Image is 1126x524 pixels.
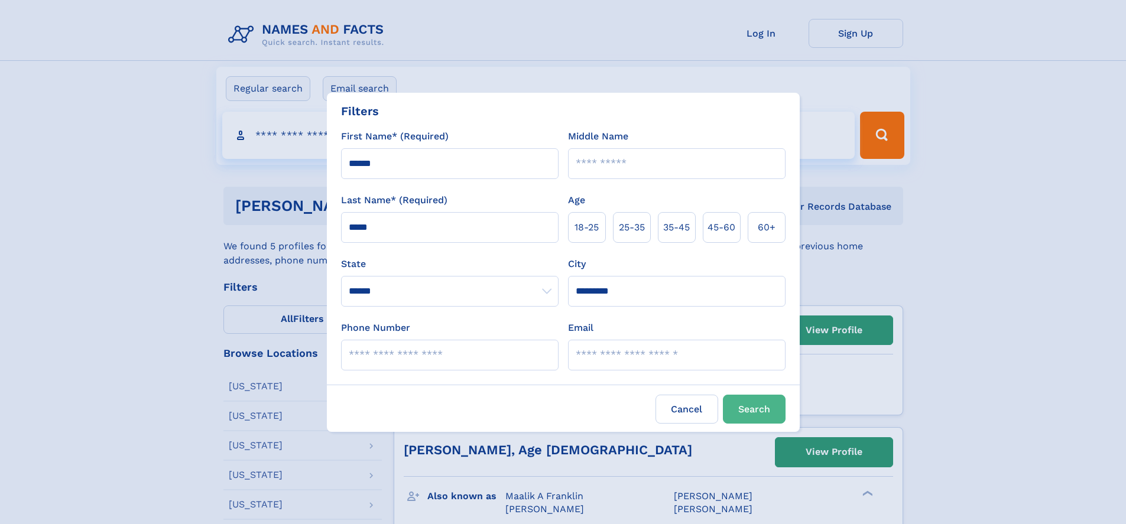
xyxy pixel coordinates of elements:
label: Phone Number [341,321,410,335]
label: Last Name* (Required) [341,193,447,207]
label: Age [568,193,585,207]
div: Filters [341,102,379,120]
span: 18‑25 [575,220,599,235]
label: State [341,257,559,271]
span: 25‑35 [619,220,645,235]
label: City [568,257,586,271]
span: 45‑60 [708,220,735,235]
span: 35‑45 [663,220,690,235]
label: Cancel [656,395,718,424]
label: Email [568,321,593,335]
label: First Name* (Required) [341,129,449,144]
button: Search [723,395,786,424]
span: 60+ [758,220,775,235]
label: Middle Name [568,129,628,144]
